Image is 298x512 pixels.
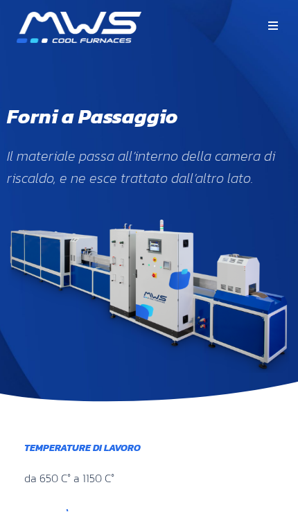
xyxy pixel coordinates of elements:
h1: Forni a Passaggio [7,105,178,129]
img: mws-forno-a-passaggio-str-9500 [7,220,291,373]
img: MWS s.r.l. [17,12,141,43]
h6: Temperature di lavoro [24,443,274,453]
div: da 650 C° a 1150 C° [24,470,114,486]
p: Il materiale passa all’interno della camera di riscaldo, e ne esce trattato dall’altro lato. [7,145,291,189]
